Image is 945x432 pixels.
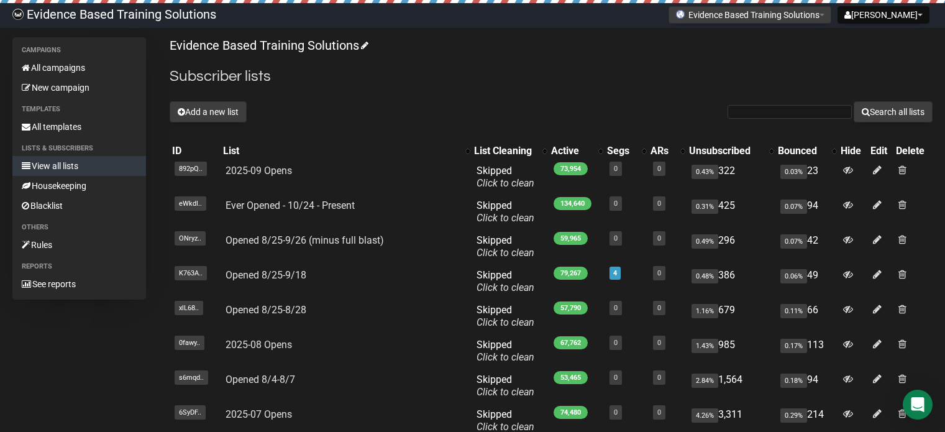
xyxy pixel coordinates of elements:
div: Open Intercom Messenger [903,390,933,420]
th: Segs: No sort applied, activate to apply an ascending sort [605,142,648,160]
span: 0.03% [780,165,807,179]
td: 49 [775,264,838,299]
a: 0 [657,234,661,242]
span: 67,762 [554,336,588,349]
span: 53,465 [554,371,588,384]
span: Skipped [477,304,534,328]
h2: Subscriber lists [170,65,933,88]
a: Opened 8/25-9/18 [226,269,306,281]
span: Skipped [477,234,534,259]
span: 0fawy.. [175,336,204,350]
th: List Cleaning: No sort applied, activate to apply an ascending sort [472,142,549,160]
td: 113 [775,334,838,369]
a: Rules [12,235,146,255]
td: 386 [687,264,775,299]
span: 892pQ.. [175,162,207,176]
div: Active [551,145,592,157]
img: favicons [675,9,685,19]
span: 0.49% [692,234,718,249]
div: ARs [651,145,674,157]
a: 0 [657,304,661,312]
span: 0.18% [780,374,807,388]
div: List Cleaning [474,145,536,157]
a: View all lists [12,156,146,176]
a: 0 [614,339,618,347]
img: 6a635aadd5b086599a41eda90e0773ac [12,9,24,20]
li: Campaigns [12,43,146,58]
a: 0 [614,165,618,173]
th: List: No sort applied, activate to apply an ascending sort [221,142,472,160]
a: Ever Opened - 10/24 - Present [226,200,355,211]
a: Opened 8/4-8/7 [226,374,295,385]
span: eWkdI.. [175,196,206,211]
th: Delete: No sort applied, sorting is disabled [893,142,933,160]
div: Bounced [778,145,826,157]
a: Blacklist [12,196,146,216]
th: Edit: No sort applied, sorting is disabled [868,142,893,160]
th: Hide: No sort applied, sorting is disabled [838,142,868,160]
a: 0 [614,304,618,312]
li: Templates [12,102,146,117]
td: 425 [687,195,775,229]
li: Reports [12,259,146,274]
a: Evidence Based Training Solutions [170,38,367,53]
a: 2025-07 Opens [226,408,292,420]
span: 0.07% [780,200,807,214]
a: Click to clean [477,386,534,398]
td: 42 [775,229,838,264]
span: Skipped [477,339,534,363]
span: 73,954 [554,162,588,175]
a: Click to clean [477,316,534,328]
a: 0 [614,200,618,208]
span: Skipped [477,374,534,398]
span: 0.17% [780,339,807,353]
span: Skipped [477,165,534,189]
div: ID [172,145,218,157]
a: All templates [12,117,146,137]
span: ONryz.. [175,231,206,246]
th: Unsubscribed: No sort applied, activate to apply an ascending sort [687,142,775,160]
a: 0 [657,374,661,382]
div: Segs [607,145,636,157]
a: 0 [657,200,661,208]
span: 2.84% [692,374,718,388]
div: Hide [841,145,865,157]
span: Skipped [477,269,534,293]
button: Search all lists [854,101,933,122]
a: 0 [614,408,618,416]
a: Click to clean [477,247,534,259]
button: Add a new list [170,101,247,122]
li: Lists & subscribers [12,141,146,156]
span: 79,267 [554,267,588,280]
a: Housekeeping [12,176,146,196]
th: ARs: No sort applied, activate to apply an ascending sort [648,142,687,160]
span: Skipped [477,200,534,224]
span: 0.31% [692,200,718,214]
a: Click to clean [477,177,534,189]
span: 74,480 [554,406,588,419]
th: ID: No sort applied, sorting is disabled [170,142,221,160]
td: 985 [687,334,775,369]
span: s6mqd.. [175,370,208,385]
a: 2025-08 Opens [226,339,292,351]
span: 57,790 [554,301,588,315]
td: 296 [687,229,775,264]
th: Active: No sort applied, activate to apply an ascending sort [549,142,605,160]
a: 0 [657,339,661,347]
span: 1.16% [692,304,718,318]
a: 2025-09 Opens [226,165,292,177]
div: Unsubscribed [689,145,763,157]
th: Bounced: No sort applied, activate to apply an ascending sort [775,142,838,160]
a: 0 [657,269,661,277]
button: Evidence Based Training Solutions [669,6,831,24]
span: 0.11% [780,304,807,318]
td: 23 [775,160,838,195]
span: 1.43% [692,339,718,353]
td: 94 [775,195,838,229]
td: 679 [687,299,775,334]
div: Edit [870,145,891,157]
a: 0 [614,374,618,382]
li: Others [12,220,146,235]
span: 0.29% [780,408,807,423]
a: 0 [614,234,618,242]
